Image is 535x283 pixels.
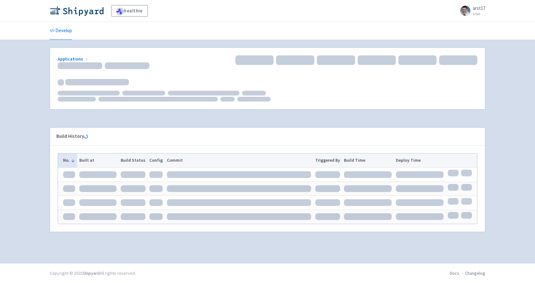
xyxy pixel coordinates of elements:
img: Shipyard logo [50,6,103,16]
a: arst17 User [456,6,485,16]
button: No. [63,157,75,164]
th: Build Time [342,153,394,167]
a: Shipyard [83,270,100,276]
th: Built at [77,153,118,167]
th: Commit [165,153,313,167]
span: arst17 [473,5,485,11]
a: Changelog [465,270,485,276]
a: Applications [58,56,89,62]
small: User [473,12,485,16]
div: Build History [56,133,468,140]
div: Copyright © 2025 All rights reserved. [50,270,136,277]
th: Triggered By [313,153,342,167]
a: Develop [50,22,72,40]
a: Docs [450,270,459,276]
th: Deploy Time [394,153,446,167]
th: Config [147,153,165,167]
a: healthie [111,5,148,17]
th: Build Status [118,153,147,167]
